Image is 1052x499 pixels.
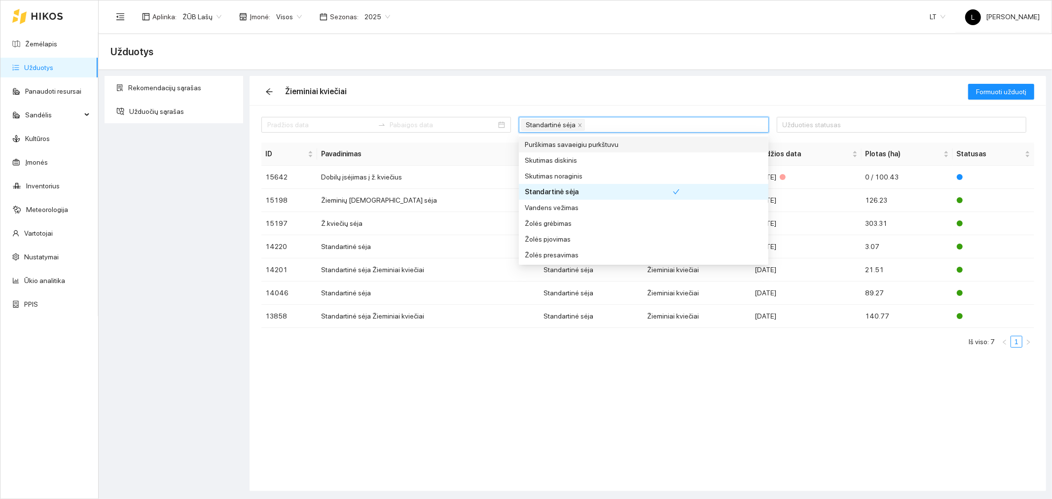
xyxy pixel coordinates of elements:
a: Įmonės [25,158,48,166]
span: arrow-left [262,88,277,96]
td: 14201 [261,258,317,282]
span: Aplinka : [152,11,177,22]
td: Standartinė sėja [540,305,643,328]
span: left [1002,339,1008,345]
td: Standartinė sėja Žieminiai kviečiai [317,258,540,282]
span: L [972,9,975,25]
span: Užduotys [110,44,153,60]
td: Standartinė sėja [317,235,540,258]
td: Dobilų įsėjimas į ž. kviečius [317,166,540,189]
span: Pavadinimas [321,148,528,159]
div: Žolės presavimas [519,247,768,263]
span: ŽŪB Lašų [182,9,221,24]
td: 13858 [261,305,317,328]
td: 140.77 [862,305,953,328]
td: 89.27 [862,282,953,305]
td: 15197 [261,212,317,235]
span: calendar [320,13,327,21]
span: Standartinė sėja [526,119,576,130]
td: Standartinė sėja Žieminiai kviečiai [317,305,540,328]
td: 14220 [261,235,317,258]
span: Pradžios data [755,148,850,159]
td: 3.07 [862,235,953,258]
span: Standartinė sėja [521,119,585,131]
a: Kultūros [25,135,50,143]
div: Purškimas savaeigiu purkštuvu [519,137,768,152]
td: Standartinė sėja [540,282,643,305]
span: Plotas (ha) [866,148,942,159]
div: Vandens vežimas [525,202,673,213]
div: Žolės grėbimas [519,215,768,231]
div: [DATE] [755,241,858,252]
button: left [999,336,1011,348]
span: Formuoti užduotį [976,86,1026,97]
div: [DATE] [755,287,858,298]
a: 1 [1011,336,1022,347]
input: Pradžios data [267,119,374,130]
th: this column's title is ID,this column is sortable [261,143,317,166]
button: right [1022,336,1034,348]
div: Standartinė sėja [519,184,768,200]
div: Žolės presavimas [525,249,673,260]
button: menu-fold [110,7,130,27]
span: close [578,123,582,128]
td: 14046 [261,282,317,305]
span: ID [265,148,306,159]
td: Žieminiai kviečiai [644,258,751,282]
div: Žolės pjovimas [525,234,673,245]
div: [DATE] [755,264,858,275]
div: [DATE] [755,172,858,182]
th: this column's title is Pavadinimas,this column is sortable [317,143,540,166]
td: Standartinė sėja [540,258,643,282]
div: Skutimas diskinis [519,152,768,168]
div: [DATE] [755,195,858,206]
button: Formuoti užduotį [968,84,1034,100]
td: 303.31 [862,212,953,235]
span: menu-fold [116,12,125,21]
span: 0 / 100.43 [866,173,899,181]
th: this column's title is Statusas,this column is sortable [953,143,1034,166]
div: Žieminiai kviečiai [285,85,347,98]
div: Žolės grėbimas [525,218,673,229]
td: 15642 [261,166,317,189]
span: Užduočių sąrašas [129,102,236,121]
a: Vartotojai [24,229,53,237]
td: Žieminiai kviečiai [644,282,751,305]
span: right [1025,339,1031,345]
li: Atgal [999,336,1011,348]
button: arrow-left [261,84,277,100]
span: Rekomendacijų sąrašas [128,78,236,98]
td: 21.51 [862,258,953,282]
a: Inventorius [26,182,60,190]
th: this column's title is Plotas (ha),this column is sortable [862,143,953,166]
span: LT [930,9,945,24]
a: Meteorologija [26,206,68,214]
div: Vandens vežimas [519,200,768,215]
a: Ūkio analitika [24,277,65,285]
span: shop [239,13,247,21]
th: this column's title is Pradžios data,this column is sortable [751,143,862,166]
a: Žemėlapis [25,40,57,48]
span: Įmonė : [250,11,270,22]
div: Žolės pjovimas [519,231,768,247]
td: 15198 [261,189,317,212]
a: Užduotys [24,64,53,71]
span: [PERSON_NAME] [965,13,1040,21]
span: layout [142,13,150,21]
a: Panaudoti resursai [25,87,81,95]
span: to [378,121,386,129]
div: Skutimas noraginis [519,168,768,184]
div: [DATE] [755,311,858,321]
span: Sezonas : [330,11,359,22]
span: Statusas [957,148,1023,159]
span: swap-right [378,121,386,129]
div: [DATE] [755,218,858,229]
td: Ž.kviečių sėja [317,212,540,235]
span: solution [116,84,123,91]
td: Žieminių [DEMOGRAPHIC_DATA] sėja [317,189,540,212]
li: Iš viso: 7 [969,336,995,348]
div: Skutimas diskinis [525,155,673,166]
div: Skutimas noraginis [525,171,673,181]
td: Standartinė sėja [317,282,540,305]
span: Visos [276,9,302,24]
